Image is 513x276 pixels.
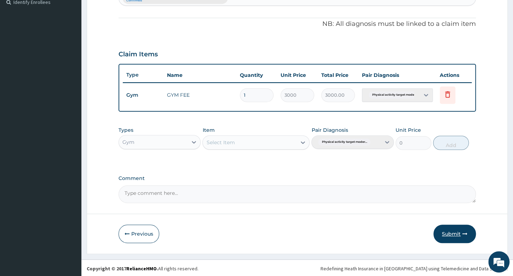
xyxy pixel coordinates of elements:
[119,19,476,29] p: NB: All diagnosis must be linked to a claim item
[87,265,158,272] strong: Copyright © 2017 .
[236,68,277,82] th: Quantity
[119,51,158,58] h3: Claim Items
[119,127,133,133] label: Types
[122,139,134,146] div: Gym
[311,126,348,134] label: Pair Diagnosis
[202,126,214,134] label: Item
[318,68,358,82] th: Total Price
[433,136,469,150] button: Add
[41,89,98,161] span: We're online!
[321,265,508,272] div: Redefining Heath Insurance in [GEOGRAPHIC_DATA] using Telemedicine and Data Science!
[163,68,236,82] th: Name
[123,89,163,102] td: Gym
[126,265,157,272] a: RelianceHMO
[116,4,133,21] div: Minimize live chat window
[163,88,236,102] td: GYM FEE
[37,40,119,49] div: Chat with us now
[358,68,436,82] th: Pair Diagnosis
[433,225,476,243] button: Submit
[277,68,318,82] th: Unit Price
[396,126,421,134] label: Unit Price
[436,68,472,82] th: Actions
[206,139,235,146] div: Select Item
[119,225,159,243] button: Previous
[4,193,135,218] textarea: Type your message and hit 'Enter'
[123,68,163,81] th: Type
[119,175,476,181] label: Comment
[13,35,29,53] img: d_794563401_company_1708531726252_794563401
